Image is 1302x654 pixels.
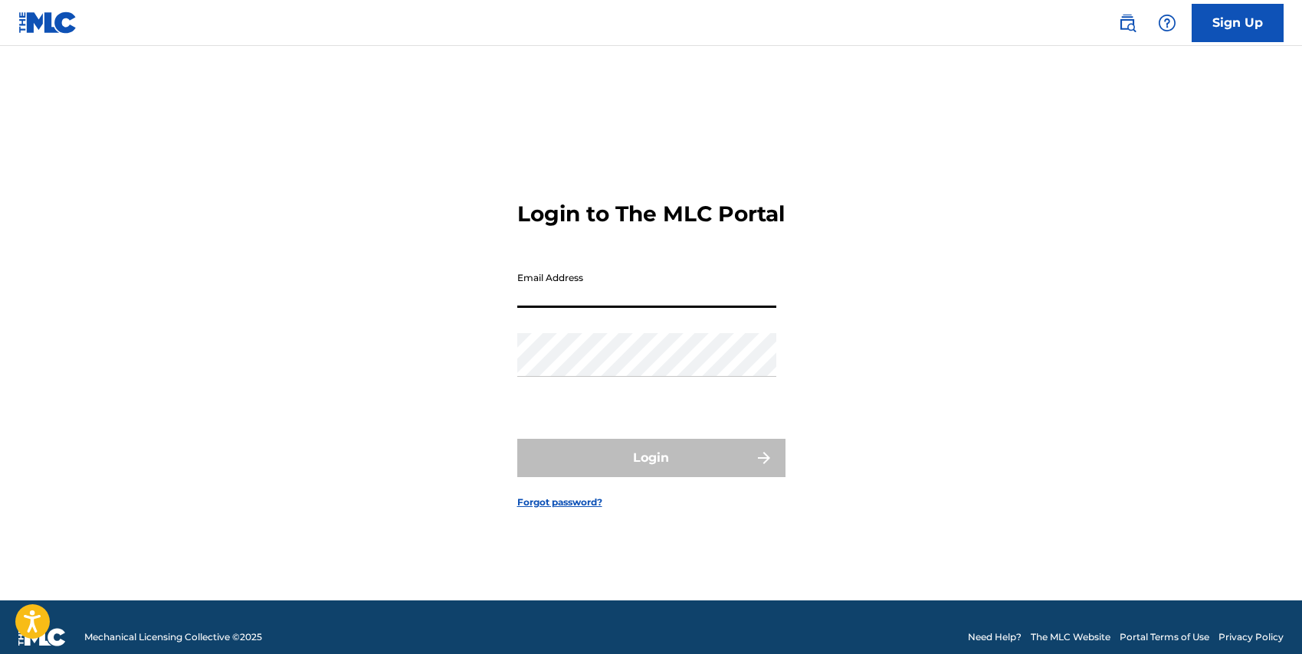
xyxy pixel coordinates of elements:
div: Help [1152,8,1182,38]
iframe: Chat Widget [1225,580,1302,654]
a: The MLC Website [1031,630,1110,644]
a: Portal Terms of Use [1120,630,1209,644]
a: Privacy Policy [1218,630,1284,644]
span: Mechanical Licensing Collective © 2025 [84,630,262,644]
a: Public Search [1112,8,1143,38]
h3: Login to The MLC Portal [517,201,785,227]
a: Forgot password? [517,495,602,509]
img: logo [18,628,66,646]
img: search [1118,14,1136,32]
img: MLC Logo [18,11,77,34]
a: Sign Up [1192,4,1284,42]
img: help [1158,14,1176,32]
a: Need Help? [968,630,1022,644]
